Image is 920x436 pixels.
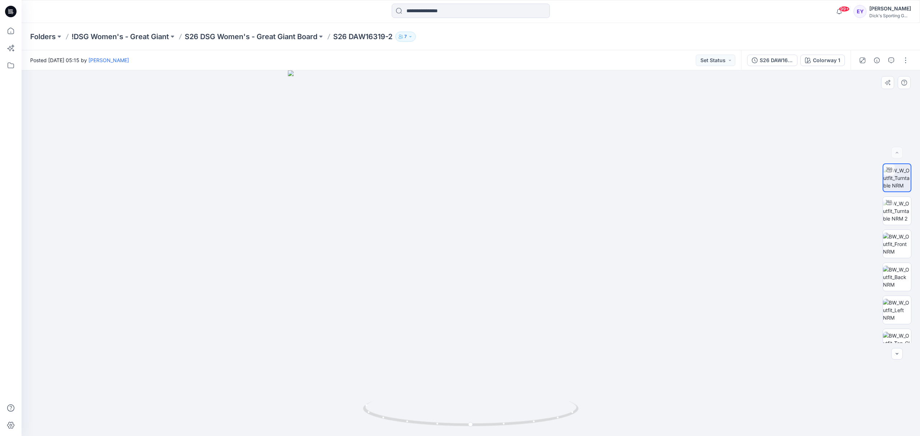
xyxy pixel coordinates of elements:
a: !DSG Women's - Great Giant [72,32,169,42]
img: BW_W_Outfit_Turntable NRM [883,167,911,189]
button: 7 [395,32,416,42]
span: 99+ [839,6,850,12]
p: 7 [404,33,407,41]
p: S26 DAW16319-2 [333,32,392,42]
button: S26 DAW16319-2 [747,55,797,66]
div: Colorway 1 [813,56,840,64]
span: Posted [DATE] 05:15 by [30,56,129,64]
div: Dick's Sporting G... [869,13,911,18]
button: Colorway 1 [800,55,845,66]
div: S26 DAW16319-2 [760,56,793,64]
button: Details [871,55,883,66]
a: Folders [30,32,56,42]
img: BW_W_Outfit_Back NRM [883,266,911,288]
div: [PERSON_NAME] [869,4,911,13]
img: BW_W_Outfit_Top_CloseUp NRM [883,332,911,354]
img: BW_W_Outfit_Front NRM [883,233,911,255]
a: [PERSON_NAME] [88,57,129,63]
img: BW_W_Outfit_Turntable NRM 2 [883,200,911,222]
div: EY [854,5,866,18]
a: S26 DSG Women's - Great Giant Board [185,32,317,42]
img: BW_W_Outfit_Left NRM [883,299,911,321]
